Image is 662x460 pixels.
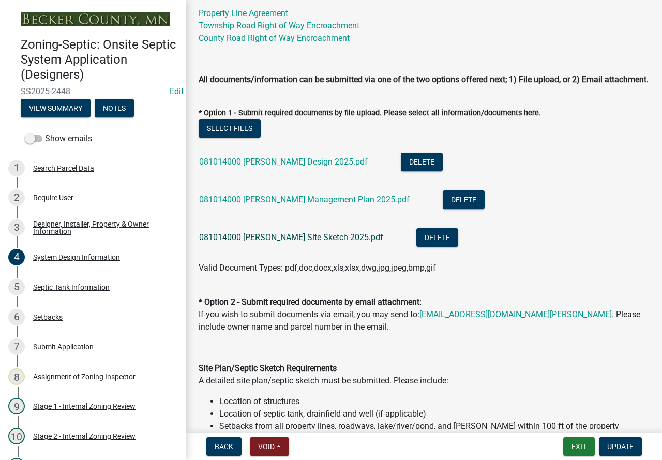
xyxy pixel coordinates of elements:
[21,99,91,117] button: View Summary
[8,189,25,206] div: 2
[219,408,650,420] li: Location of septic tank, drainfield and well (if applicable)
[33,284,110,291] div: Septic Tank Information
[199,157,368,167] a: 081014000 [PERSON_NAME] Design 2025.pdf
[199,110,541,117] label: * Option 1 - Submit required documents by file upload. Please select all information/documents here.
[21,86,165,96] span: SS2025-2448
[416,228,458,247] button: Delete
[33,373,136,380] div: Assignment of Zoning Inspector
[419,309,612,319] a: [EMAIL_ADDRESS][DOMAIN_NAME][PERSON_NAME]
[199,119,261,138] button: Select files
[33,403,136,410] div: Stage 1 - Internal Zoning Review
[199,21,359,31] a: Township Road Right of Way Encroachment
[401,153,443,171] button: Delete
[199,363,337,373] strong: Site Plan/Septic Sketch Requirements
[199,75,649,84] strong: All documents/information can be submitted via one of the two options offered next; 1) File uploa...
[199,362,650,387] p: A detailed site plan/septic sketch must be submitted. Please include:
[199,232,383,242] a: 081014000 [PERSON_NAME] Site Sketch 2025.pdf
[33,194,73,201] div: Require User
[8,338,25,355] div: 7
[33,254,120,261] div: System Design Information
[33,433,136,440] div: Stage 2 - Internal Zoning Review
[599,437,642,456] button: Update
[8,309,25,325] div: 6
[8,368,25,385] div: 8
[8,398,25,414] div: 9
[401,157,443,167] wm-modal-confirm: Delete Document
[21,105,91,113] wm-modal-confirm: Summary
[607,442,634,451] span: Update
[199,33,350,43] a: County Road Right of Way Encroachment
[199,297,422,307] strong: * Option 2 - Submit required documents by email attachment:
[8,160,25,176] div: 1
[199,284,650,333] p: If you wish to submit documents via email, you may send to: . Please include owner name and parce...
[8,219,25,236] div: 3
[33,314,63,321] div: Setbacks
[170,86,184,96] wm-modal-confirm: Edit Application Number
[8,249,25,265] div: 4
[563,437,595,456] button: Exit
[33,343,94,350] div: Submit Application
[8,279,25,295] div: 5
[199,8,288,18] a: Property Line Agreement
[250,437,289,456] button: Void
[199,263,436,273] span: Valid Document Types: pdf,doc,docx,xls,xlsx,dwg,jpg,jpeg,bmp,gif
[443,195,485,205] wm-modal-confirm: Delete Document
[199,195,410,204] a: 081014000 [PERSON_NAME] Management Plan 2025.pdf
[416,233,458,243] wm-modal-confirm: Delete Document
[219,420,650,433] li: Setbacks from all property lines, roadways, lake/river/pond, and [PERSON_NAME] within 100 ft of t...
[95,105,134,113] wm-modal-confirm: Notes
[33,165,94,172] div: Search Parcel Data
[21,12,170,26] img: Becker County, Minnesota
[170,86,184,96] a: Edit
[443,190,485,209] button: Delete
[8,428,25,444] div: 10
[215,442,233,451] span: Back
[33,220,170,235] div: Designer, Installer, Property & Owner Information
[25,132,92,145] label: Show emails
[95,99,134,117] button: Notes
[21,37,178,82] h4: Zoning-Septic: Onsite Septic System Application (Designers)
[219,395,650,408] li: Location of structures
[258,442,275,451] span: Void
[206,437,242,456] button: Back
